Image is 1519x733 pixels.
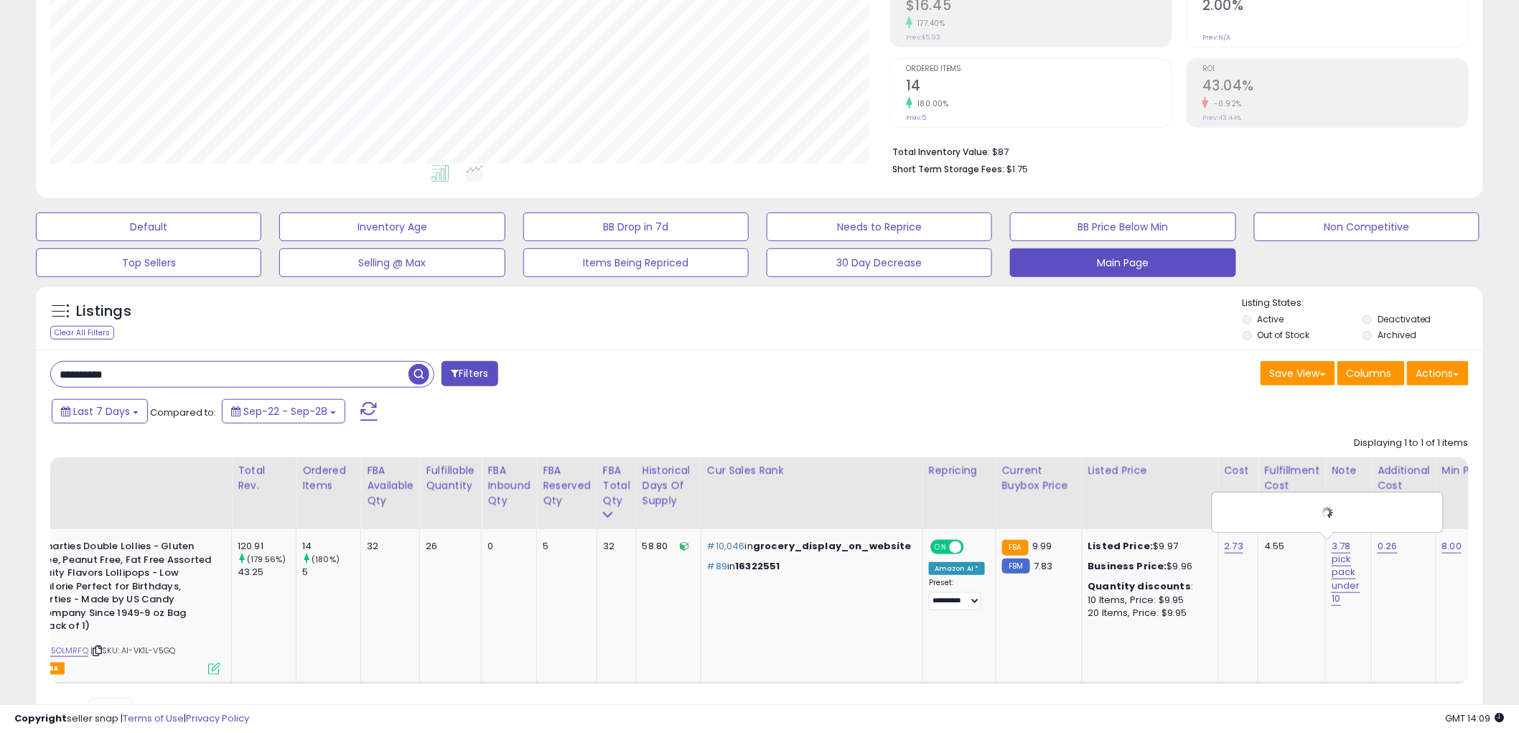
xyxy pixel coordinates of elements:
[1088,463,1212,478] div: Listed Price
[1088,594,1207,607] div: 10 Items, Price: $9.95
[1006,162,1028,176] span: $1.75
[1202,113,1241,122] small: Prev: 43.44%
[523,213,749,241] button: BB Drop in 7d
[76,302,131,322] h5: Listings
[1347,366,1392,380] span: Columns
[186,711,249,725] a: Privacy Policy
[14,712,249,726] div: seller snap | |
[932,541,950,554] span: ON
[929,578,985,610] div: Preset:
[1088,539,1154,553] b: Listed Price:
[279,213,505,241] button: Inventory Age
[243,404,327,419] span: Sep-22 - Sep-28
[1225,539,1244,554] a: 2.73
[906,33,940,42] small: Prev: $5.93
[426,540,470,553] div: 26
[1355,436,1469,450] div: Displaying 1 to 1 of 1 items
[603,463,630,508] div: FBA Total Qty
[1202,78,1468,97] h2: 43.04%
[603,540,625,553] div: 32
[367,463,413,508] div: FBA Available Qty
[1,463,225,478] div: Title
[73,404,130,419] span: Last 7 Days
[312,554,340,565] small: (180%)
[962,541,985,554] span: OFF
[1258,313,1284,325] label: Active
[642,540,690,553] div: 58.80
[247,554,286,565] small: (179.56%)
[1225,463,1253,478] div: Cost
[238,540,296,553] div: 120.91
[1034,559,1053,573] span: 7.83
[123,711,184,725] a: Terms of Use
[707,560,912,573] p: in
[707,539,745,553] span: #10,046
[34,645,88,657] a: B005OLMRFQ
[1258,329,1310,341] label: Out of Stock
[302,540,360,553] div: 14
[1209,98,1242,109] small: -0.92%
[1261,361,1335,386] button: Save View
[50,326,114,340] div: Clear All Filters
[14,711,67,725] strong: Copyright
[929,463,990,478] div: Repricing
[892,163,1004,175] b: Short Term Storage Fees:
[929,562,985,575] div: Amazon AI *
[37,540,212,637] b: Smarties Double Lollies - Gluten Free, Peanut Free, Fat Free Assorted Fruity Flavors Lollipops - ...
[441,361,497,386] button: Filters
[1254,213,1480,241] button: Non Competitive
[523,248,749,277] button: Items Being Repriced
[892,142,1458,159] li: $87
[1088,559,1167,573] b: Business Price:
[367,540,408,553] div: 32
[487,463,531,508] div: FBA inbound Qty
[912,18,945,29] small: 177.40%
[543,463,591,508] div: FBA Reserved Qty
[1002,540,1029,556] small: FBA
[735,559,780,573] span: 16322551
[1202,33,1230,42] small: Prev: N/A
[238,566,296,579] div: 43.25
[1378,329,1416,341] label: Archived
[1378,313,1431,325] label: Deactivated
[1002,559,1030,574] small: FBM
[1264,463,1319,493] div: Fulfillment Cost
[90,645,175,656] span: | SKU: AI-VK1L-V5GQ
[1407,361,1469,386] button: Actions
[1332,539,1360,606] a: 3.78 pick pack under 10
[1264,540,1314,553] div: 4.55
[487,540,525,553] div: 0
[150,406,216,419] span: Compared to:
[1002,463,1076,493] div: Current Buybox Price
[1337,361,1405,386] button: Columns
[1243,297,1483,310] p: Listing States:
[753,539,912,553] span: grocery_display_on_website
[36,213,261,241] button: Default
[1088,540,1207,553] div: $9.97
[1088,580,1207,593] div: :
[1088,579,1192,593] b: Quantity discounts
[707,559,727,573] span: #89
[1442,463,1516,478] div: Min Price
[767,248,992,277] button: 30 Day Decrease
[302,463,355,493] div: Ordered Items
[302,566,360,579] div: 5
[238,463,290,493] div: Total Rev.
[1202,65,1468,73] span: ROI
[906,78,1172,97] h2: 14
[1032,539,1052,553] span: 9.99
[36,248,261,277] button: Top Sellers
[1378,463,1430,493] div: Additional Cost
[543,540,586,553] div: 5
[906,65,1172,73] span: Ordered Items
[906,113,926,122] small: Prev: 5
[707,540,912,553] p: in
[1088,560,1207,573] div: $9.96
[1010,248,1235,277] button: Main Page
[1378,539,1398,554] a: 0.26
[642,463,695,508] div: Historical Days Of Supply
[1442,539,1462,554] a: 8.00
[40,663,65,675] span: FBA
[1088,607,1207,620] div: 20 Items, Price: $9.95
[222,399,345,424] button: Sep-22 - Sep-28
